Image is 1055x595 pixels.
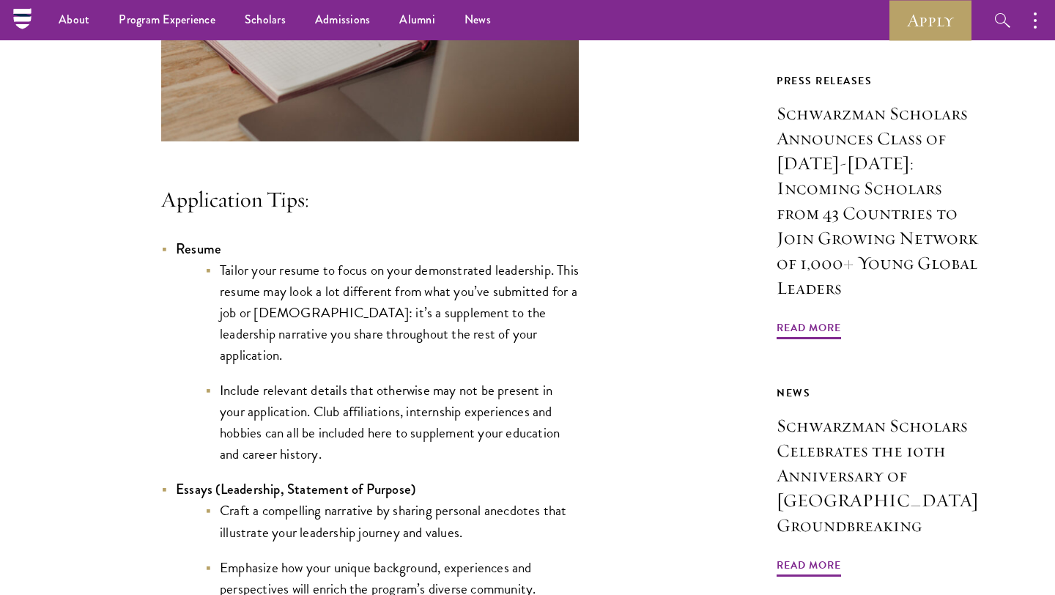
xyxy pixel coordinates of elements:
div: Press Releases [777,72,982,90]
h4: Application Tips: [161,185,579,215]
li: Craft a compelling narrative by sharing personal anecdotes that illustrate your leadership journe... [205,500,579,542]
li: Tailor your resume to focus on your demonstrated leadership. This resume may look a lot different... [205,259,579,366]
span: Read More [777,556,841,579]
span: Read More [777,319,841,341]
li: Include relevant details that otherwise may not be present in your application. Club affiliations... [205,380,579,465]
a: News Schwarzman Scholars Celebrates the 10th Anniversary of [GEOGRAPHIC_DATA] Groundbreaking Read... [777,384,982,579]
div: News [777,384,982,402]
strong: Resume [176,239,221,259]
a: Press Releases Schwarzman Scholars Announces Class of [DATE]-[DATE]: Incoming Scholars from 43 Co... [777,72,982,341]
h3: Schwarzman Scholars Announces Class of [DATE]-[DATE]: Incoming Scholars from 43 Countries to Join... [777,101,982,300]
h3: Schwarzman Scholars Celebrates the 10th Anniversary of [GEOGRAPHIC_DATA] Groundbreaking [777,413,982,538]
strong: Essays (Leadership, Statement of Purpose) [176,479,415,499]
